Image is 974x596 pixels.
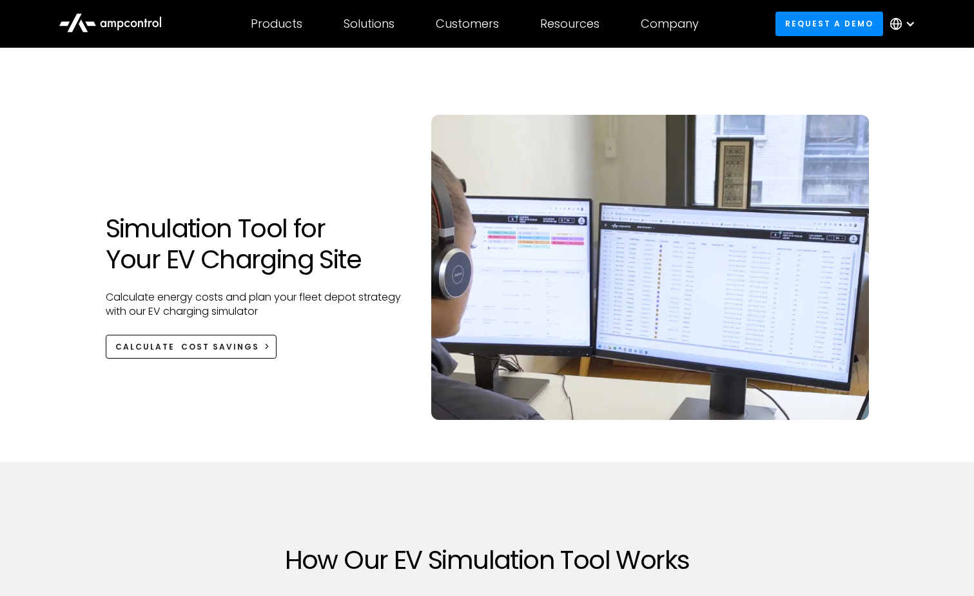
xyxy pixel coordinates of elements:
div: Products [251,17,302,31]
div: Resources [540,17,599,31]
h2: How Our EV Simulation Tool Works [95,544,879,575]
div: Customers [436,17,499,31]
div: Calculate Cost Savings [115,341,259,353]
a: Calculate Cost Savings [106,335,277,359]
div: Company [641,17,699,31]
div: Solutions [344,17,394,31]
p: Calculate energy costs and plan your fleet depot strategy with our EV charging simulator [106,290,411,319]
a: Request a demo [775,12,884,35]
h1: Simulation Tool for Your EV Charging Site [106,213,411,275]
img: Simulation tool to simulate your ev charging site using Ampcontrol [431,115,868,420]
